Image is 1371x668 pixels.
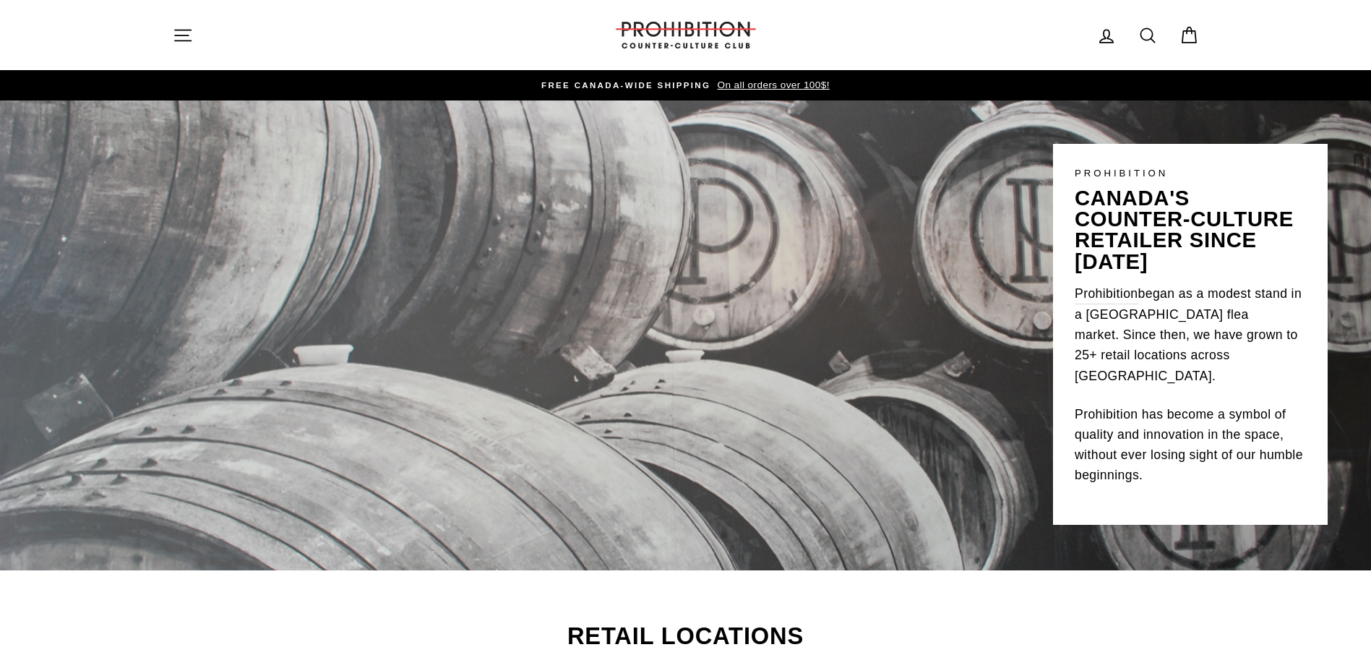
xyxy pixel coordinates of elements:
p: PROHIBITION [1075,166,1306,181]
span: On all orders over 100$! [713,80,829,90]
span: FREE CANADA-WIDE SHIPPING [541,81,710,90]
p: began as a modest stand in a [GEOGRAPHIC_DATA] flea market. Since then, we have grown to 25+ reta... [1075,283,1306,386]
a: Prohibition [1075,283,1138,304]
h2: Retail Locations [173,625,1199,648]
p: Prohibition has become a symbol of quality and innovation in the space, without ever losing sight... [1075,404,1306,486]
p: canada's counter-culture retailer since [DATE] [1075,188,1306,273]
img: PROHIBITION COUNTER-CULTURE CLUB [614,22,758,48]
a: FREE CANADA-WIDE SHIPPING On all orders over 100$! [176,77,1195,93]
